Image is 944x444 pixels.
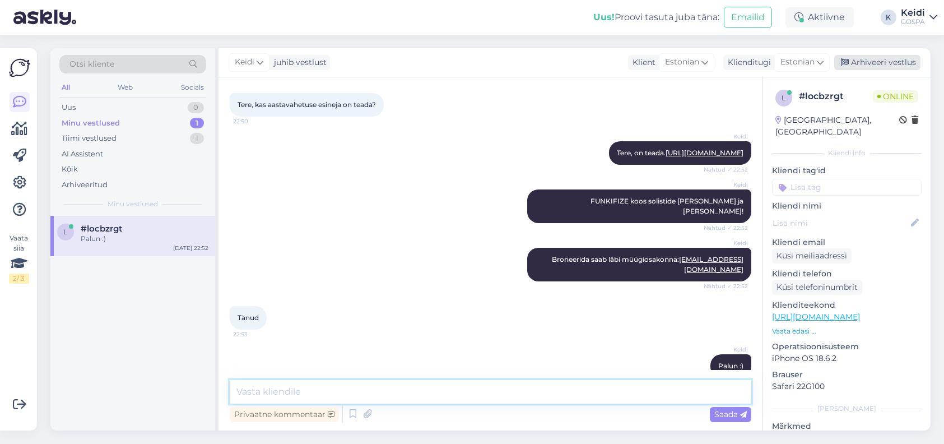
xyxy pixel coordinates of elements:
[772,404,922,414] div: [PERSON_NAME]
[233,117,275,126] span: 22:50
[772,268,922,280] p: Kliendi telefon
[901,8,937,26] a: KeidiGOSPA
[233,330,275,339] span: 22:53
[679,255,743,274] a: [EMAIL_ADDRESS][DOMAIN_NAME]
[718,362,743,370] span: Palun :)
[9,274,29,284] div: 2 / 3
[901,8,925,17] div: Keidi
[772,280,862,295] div: Küsi telefoninumbrit
[593,11,719,24] div: Proovi tasuta juba täna:
[238,313,259,322] span: Tänud
[773,217,909,229] input: Lisa nimi
[772,341,922,353] p: Operatsioonisüsteem
[772,326,922,336] p: Vaata edasi ...
[238,100,376,109] span: Tere, kas aastavahetuse esineja on teada?
[81,234,208,244] div: Palun :)
[785,7,854,27] div: Aktiivne
[188,102,204,113] div: 0
[772,237,922,248] p: Kliendi email
[62,118,120,129] div: Minu vestlused
[772,248,852,263] div: Küsi meiliaadressi
[772,299,922,311] p: Klienditeekond
[901,17,925,26] div: GOSPA
[704,282,748,290] span: Nähtud ✓ 22:52
[834,55,920,70] div: Arhiveeri vestlus
[704,224,748,232] span: Nähtud ✓ 22:52
[593,12,615,22] b: Uus!
[714,409,747,419] span: Saada
[81,224,122,234] span: #locbzrgt
[723,57,771,68] div: Klienditugi
[628,57,655,68] div: Klient
[235,56,254,68] span: Keidi
[230,407,339,422] div: Privaatne kommentaar
[617,149,743,157] span: Tere, on teada.
[173,244,208,252] div: [DATE] 22:52
[9,233,29,284] div: Vaata siia
[772,179,922,196] input: Lisa tag
[666,149,743,157] a: [URL][DOMAIN_NAME]
[772,420,922,432] p: Märkmed
[590,197,745,215] span: FUNKIFIZE koos solistide [PERSON_NAME] ja [PERSON_NAME]!
[873,90,918,103] span: Online
[69,58,114,70] span: Otsi kliente
[772,148,922,158] div: Kliendi info
[190,133,204,144] div: 1
[706,239,748,247] span: Keidi
[9,57,30,78] img: Askly Logo
[62,102,76,113] div: Uus
[775,114,899,138] div: [GEOGRAPHIC_DATA], [GEOGRAPHIC_DATA]
[62,179,108,191] div: Arhiveeritud
[881,10,896,25] div: K
[59,80,72,95] div: All
[772,381,922,392] p: Safari 22G100
[780,56,815,68] span: Estonian
[269,57,327,68] div: juhib vestlust
[772,353,922,364] p: iPhone OS 18.6.2
[782,94,786,102] span: l
[108,199,158,209] span: Minu vestlused
[62,133,117,144] div: Tiimi vestlused
[772,312,860,322] a: [URL][DOMAIN_NAME]
[724,7,772,28] button: Emailid
[706,181,748,189] span: Keidi
[772,200,922,212] p: Kliendi nimi
[704,165,748,174] span: Nähtud ✓ 22:52
[64,228,68,236] span: l
[62,164,78,175] div: Kõik
[706,345,748,354] span: Keidi
[179,80,206,95] div: Socials
[799,90,873,103] div: # locbzrgt
[772,165,922,177] p: Kliendi tag'id
[62,149,103,160] div: AI Assistent
[190,118,204,129] div: 1
[116,80,136,95] div: Web
[552,255,743,274] span: Broneerida saab läbi müügiosakonna:
[772,369,922,381] p: Brauser
[665,56,699,68] span: Estonian
[706,132,748,141] span: Keidi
